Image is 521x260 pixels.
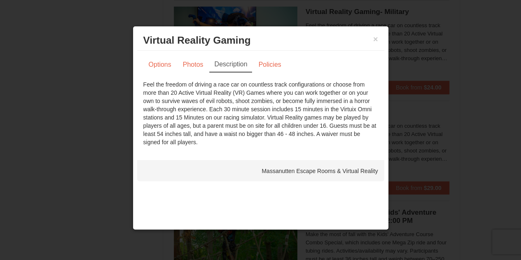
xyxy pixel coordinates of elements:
a: Description [209,57,252,73]
a: Options [143,57,177,73]
button: × [373,35,378,43]
a: Photos [178,57,209,73]
h3: Virtual Reality Gaming [143,34,378,47]
a: Policies [253,57,286,73]
div: Massanutten Escape Rooms & Virtual Reality [137,161,384,181]
div: Feel the freedom of driving a race car on countless track configurations or choose from more than... [143,80,378,146]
